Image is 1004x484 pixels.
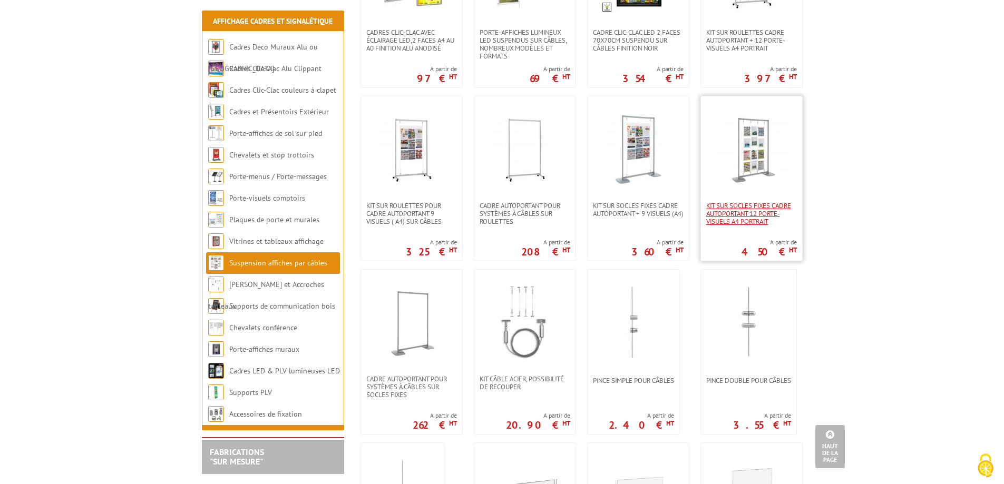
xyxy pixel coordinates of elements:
[562,245,570,254] sup: HT
[701,202,802,225] a: Kit sur socles fixes cadre autoportant 12 porte-visuels A4 portrait
[593,202,684,218] span: Kit sur socles fixes Cadre autoportant + 9 visuels (A4)
[733,422,791,428] p: 3.55 €
[706,28,797,52] span: Kit sur roulettes cadre autoportant + 12 porte-visuels A4 Portrait
[361,202,462,225] a: Kit sur roulettes pour cadre autoportant 9 visuels ( A4) sur câbles
[480,375,570,391] span: Kit Câble acier, possibilité de recouper
[588,28,689,52] a: Cadre Clic-Clac LED 2 faces 70x70cm suspendu sur câbles finition noir
[208,39,224,55] img: Cadres Deco Muraux Alu ou Bois
[229,366,340,376] a: Cadres LED & PLV lumineuses LED
[631,238,684,246] span: A partir de
[967,448,1004,484] button: Cookies (fenêtre modale)
[413,411,457,420] span: A partir de
[366,202,457,225] span: Kit sur roulettes pour cadre autoportant 9 visuels ( A4) sur câbles
[208,42,318,73] a: Cadres Deco Muraux Alu ou [GEOGRAPHIC_DATA]
[622,65,684,73] span: A partir de
[229,150,314,160] a: Chevalets et stop trottoirs
[593,28,684,52] span: Cadre Clic-Clac LED 2 faces 70x70cm suspendu sur câbles finition noir
[208,212,224,228] img: Plaques de porte et murales
[449,245,457,254] sup: HT
[744,75,797,82] p: 397 €
[213,16,333,26] a: Affichage Cadres et Signalétique
[676,245,684,254] sup: HT
[229,301,335,311] a: Supports de communication bois
[208,320,224,335] img: Chevalets conférence
[593,377,674,384] span: Pince simple pour câbles
[521,238,570,246] span: A partir de
[208,82,224,98] img: Cadres Clic-Clac couleurs à clapet
[366,375,457,399] span: Cadre autoportant pour systèmes à câbles sur socles fixes
[609,422,674,428] p: 2.40 €
[413,422,457,428] p: 262 €
[208,280,324,311] a: [PERSON_NAME] et Accroches tableaux
[742,238,797,246] span: A partir de
[208,104,224,120] img: Cadres et Présentoirs Extérieur
[208,255,224,271] img: Suspension affiches par câbles
[208,341,224,357] img: Porte-affiches muraux
[480,202,570,225] span: Cadre autoportant pour systèmes à câbles sur roulettes
[361,375,462,399] a: Cadre autoportant pour systèmes à câbles sur socles fixes
[375,112,449,186] img: Kit sur roulettes pour cadre autoportant 9 visuels ( A4) sur câbles
[744,65,797,73] span: A partir de
[562,419,570,428] sup: HT
[521,249,570,255] p: 208 €
[229,172,327,181] a: Porte-menus / Porte-messages
[417,65,457,73] span: A partir de
[597,285,670,359] img: Pince simple pour câbles
[208,406,224,422] img: Accessoires de fixation
[706,377,791,384] span: Pince double pour câbles
[229,323,297,332] a: Chevalets conférence
[208,190,224,206] img: Porte-visuels comptoirs
[366,28,457,52] span: Cadres clic-clac avec éclairage LED,2 Faces A4 au A0 finition Alu Anodisé
[208,363,224,379] img: Cadres LED & PLV lumineuses LED
[666,419,674,428] sup: HT
[229,107,329,116] a: Cadres et Présentoirs Extérieur
[588,377,679,384] a: Pince simple pour câbles
[701,377,796,384] a: Pince double pour câbles
[208,169,224,184] img: Porte-menus / Porte-messages
[506,422,570,428] p: 20.90 €
[733,411,791,420] span: A partir de
[449,72,457,81] sup: HT
[229,409,302,419] a: Accessoires de fixation
[488,112,562,186] img: Cadre autoportant pour systèmes à câbles sur roulettes
[474,28,576,60] a: Porte-affiches lumineux LED suspendus sur câbles, nombreux modèles et formats
[480,28,570,60] span: Porte-affiches lumineux LED suspendus sur câbles, nombreux modèles et formats
[789,245,797,254] sup: HT
[417,75,457,82] p: 97 €
[208,276,224,292] img: Cimaises et Accroches tableaux
[406,249,457,255] p: 325 €
[208,384,224,400] img: Supports PLV
[783,419,791,428] sup: HT
[229,215,319,224] a: Plaques de porte et murales
[676,72,684,81] sup: HT
[229,85,336,95] a: Cadres Clic-Clac couleurs à clapet
[361,28,462,52] a: Cadres clic-clac avec éclairage LED,2 Faces A4 au A0 finition Alu Anodisé
[562,72,570,81] sup: HT
[530,65,570,73] span: A partir de
[229,258,327,268] a: Suspension affiches par câbles
[208,147,224,163] img: Chevalets et stop trottoirs
[815,425,845,468] a: Haut de la page
[711,285,785,359] img: Pince double pour câbles
[601,112,675,186] img: Kit sur socles fixes Cadre autoportant + 9 visuels (A4)
[208,233,224,249] img: Vitrines et tableaux affichage
[229,129,322,138] a: Porte-affiches de sol sur pied
[631,249,684,255] p: 360 €
[210,447,264,467] a: FABRICATIONS"Sur Mesure"
[229,388,272,397] a: Supports PLV
[449,419,457,428] sup: HT
[208,125,224,141] img: Porte-affiches de sol sur pied
[229,64,321,73] a: Cadres Clic-Clac Alu Clippant
[609,411,674,420] span: A partir de
[229,193,305,203] a: Porte-visuels comptoirs
[972,452,999,479] img: Cookies (fenêtre modale)
[789,72,797,81] sup: HT
[488,285,562,359] img: Kit Câble acier, possibilité de recouper
[588,202,689,218] a: Kit sur socles fixes Cadre autoportant + 9 visuels (A4)
[742,249,797,255] p: 450 €
[229,344,299,354] a: Porte-affiches muraux
[474,375,576,391] a: Kit Câble acier, possibilité de recouper
[622,75,684,82] p: 354 €
[530,75,570,82] p: 69 €
[474,202,576,225] a: Cadre autoportant pour systèmes à câbles sur roulettes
